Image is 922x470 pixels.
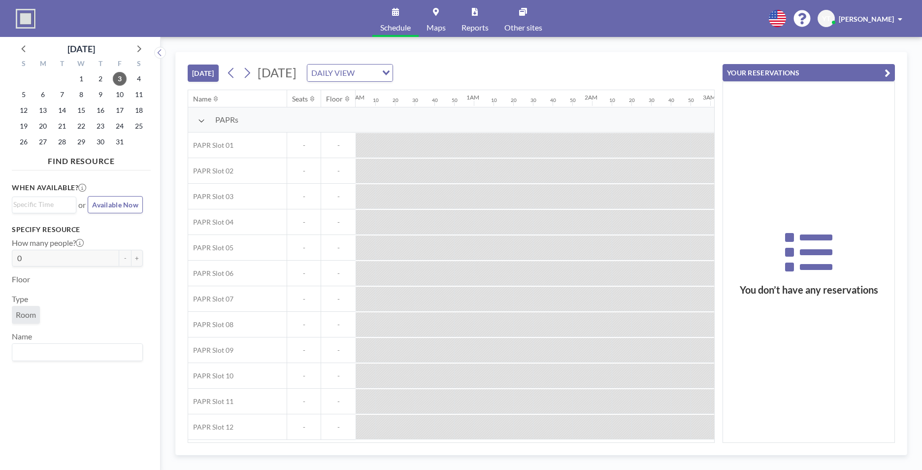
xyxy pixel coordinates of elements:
span: PAPR Slot 06 [188,269,233,278]
div: Floor [326,95,343,103]
span: Sunday, October 5, 2025 [17,88,31,101]
div: 2AM [585,94,597,101]
span: Monday, October 13, 2025 [36,103,50,117]
span: PAPR Slot 11 [188,397,233,406]
div: 20 [511,97,517,103]
div: 30 [530,97,536,103]
span: - [287,320,321,329]
div: 50 [452,97,458,103]
span: - [287,269,321,278]
span: Friday, October 3, 2025 [113,72,127,86]
span: Reports [461,24,489,32]
span: Friday, October 10, 2025 [113,88,127,101]
span: Monday, October 20, 2025 [36,119,50,133]
span: PAPR Slot 12 [188,423,233,432]
div: [DATE] [67,42,95,56]
span: - [321,320,356,329]
div: 1AM [466,94,479,101]
span: PAPR Slot 08 [188,320,233,329]
span: Wednesday, October 1, 2025 [74,72,88,86]
div: Search for option [12,344,142,361]
button: + [131,250,143,267]
span: Schedule [380,24,411,32]
span: PAPRs [215,115,238,125]
span: Available Now [92,201,138,209]
span: Friday, October 24, 2025 [113,119,127,133]
span: - [287,423,321,432]
img: organization-logo [16,9,35,29]
span: - [321,243,356,252]
span: Sunday, October 12, 2025 [17,103,31,117]
span: Thursday, October 2, 2025 [94,72,107,86]
span: Thursday, October 9, 2025 [94,88,107,101]
div: 10 [491,97,497,103]
div: 10 [373,97,379,103]
div: S [14,58,33,71]
div: 20 [629,97,635,103]
div: T [91,58,110,71]
div: 40 [668,97,674,103]
div: M [33,58,53,71]
input: Search for option [358,67,376,79]
span: - [287,346,321,355]
div: W [72,58,91,71]
span: Wednesday, October 29, 2025 [74,135,88,149]
span: Monday, October 27, 2025 [36,135,50,149]
label: Name [12,332,32,341]
span: Tuesday, October 14, 2025 [55,103,69,117]
span: - [287,218,321,227]
span: Wednesday, October 15, 2025 [74,103,88,117]
span: Saturday, October 11, 2025 [132,88,146,101]
span: PAPR Slot 04 [188,218,233,227]
span: - [287,141,321,150]
div: 50 [570,97,576,103]
h3: You don’t have any reservations [723,284,894,296]
div: Seats [292,95,308,103]
div: 20 [393,97,398,103]
span: PAPR Slot 03 [188,192,233,201]
span: Sunday, October 26, 2025 [17,135,31,149]
div: S [129,58,148,71]
span: Thursday, October 23, 2025 [94,119,107,133]
div: Search for option [12,197,76,212]
span: YT [822,14,830,23]
span: - [321,192,356,201]
span: Maps [427,24,446,32]
span: Saturday, October 4, 2025 [132,72,146,86]
span: Saturday, October 25, 2025 [132,119,146,133]
div: Name [193,95,211,103]
span: Saturday, October 18, 2025 [132,103,146,117]
span: - [321,423,356,432]
span: - [287,371,321,380]
div: F [110,58,129,71]
div: T [53,58,72,71]
div: 50 [688,97,694,103]
span: - [287,243,321,252]
span: Room [16,310,36,319]
span: - [287,295,321,303]
button: [DATE] [188,65,219,82]
span: Wednesday, October 22, 2025 [74,119,88,133]
span: or [78,200,86,210]
button: Available Now [88,196,143,213]
span: [PERSON_NAME] [839,15,894,23]
div: 10 [609,97,615,103]
label: How many people? [12,238,84,248]
span: - [321,295,356,303]
span: - [287,397,321,406]
span: [DATE] [258,65,296,80]
span: Tuesday, October 7, 2025 [55,88,69,101]
span: - [287,192,321,201]
div: 12AM [348,94,364,101]
span: Thursday, October 30, 2025 [94,135,107,149]
span: Friday, October 31, 2025 [113,135,127,149]
span: PAPR Slot 05 [188,243,233,252]
button: YOUR RESERVATIONS [723,64,895,81]
div: 40 [550,97,556,103]
span: PAPR Slot 01 [188,141,233,150]
span: - [287,167,321,175]
span: - [321,371,356,380]
div: 30 [649,97,655,103]
label: Type [12,294,28,304]
span: DAILY VIEW [309,67,357,79]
